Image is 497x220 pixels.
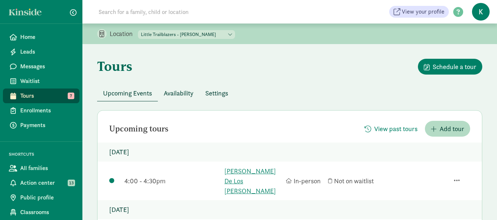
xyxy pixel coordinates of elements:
a: Payments [3,118,79,133]
button: Add tour [425,121,470,137]
span: Public profile [20,193,74,202]
a: [PERSON_NAME] De Los [PERSON_NAME] [224,166,282,196]
button: Settings [199,85,234,101]
span: Action center [20,178,74,187]
span: K [472,3,490,21]
a: Leads [3,44,79,59]
span: Upcoming Events [103,88,152,98]
span: Add tour [440,124,464,134]
span: Enrollments [20,106,74,115]
div: Not on waitlist [328,176,386,186]
a: View past tours [359,125,423,133]
span: Waitlist [20,77,74,86]
a: Public profile [3,190,79,205]
button: Upcoming Events [97,85,158,101]
span: Tours [20,91,74,100]
a: All families [3,161,79,176]
p: [DATE] [97,143,482,162]
span: Settings [205,88,228,98]
p: [DATE] [97,200,482,219]
span: Schedule a tour [433,62,476,72]
span: Availability [164,88,194,98]
a: Waitlist [3,74,79,89]
a: Action center 13 [3,176,79,190]
a: View your profile [389,6,449,18]
span: Home [20,33,74,42]
a: Tours 7 [3,89,79,103]
a: Enrollments [3,103,79,118]
input: Search for a family, child or location [94,4,301,19]
div: 4:00 - 4:30pm [124,176,221,186]
h2: Upcoming tours [109,125,168,133]
span: View past tours [374,124,418,134]
span: Classrooms [20,208,74,217]
iframe: Chat Widget [460,185,497,220]
span: Leads [20,47,74,56]
span: 13 [68,180,75,186]
span: 7 [68,93,74,99]
div: In-person [286,176,324,186]
span: Messages [20,62,74,71]
h1: Tours [97,59,132,73]
span: All families [20,164,74,173]
span: View your profile [402,7,444,16]
a: Home [3,30,79,44]
a: Messages [3,59,79,74]
button: Schedule a tour [418,59,482,75]
button: View past tours [359,121,423,137]
button: Availability [158,85,199,101]
p: Location [110,29,138,38]
a: Classrooms [3,205,79,220]
span: Payments [20,121,74,130]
